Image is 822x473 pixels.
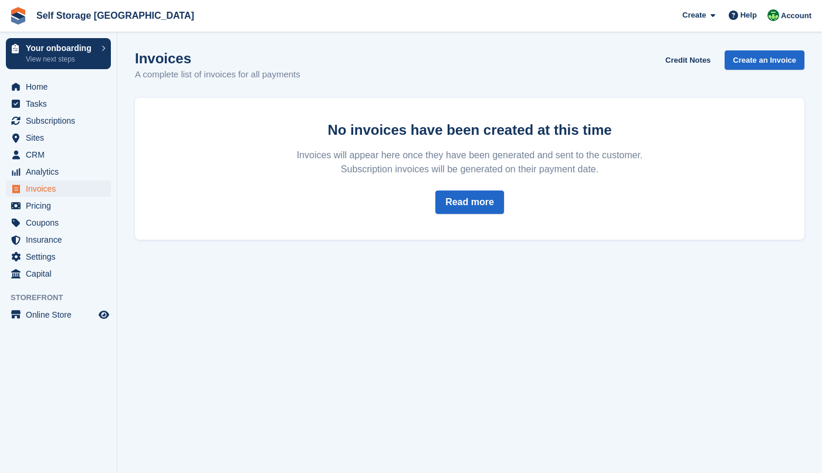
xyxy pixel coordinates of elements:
a: menu [6,113,111,129]
span: Coupons [26,215,96,231]
strong: No invoices have been created at this time [327,122,611,138]
p: A complete list of invoices for all payments [135,68,300,81]
img: stora-icon-8386f47178a22dfd0bd8f6a31ec36ba5ce8667c1dd55bd0f319d3a0aa187defe.svg [9,7,27,25]
span: Insurance [26,232,96,248]
span: CRM [26,147,96,163]
a: menu [6,266,111,282]
a: menu [6,249,111,265]
span: Capital [26,266,96,282]
span: Pricing [26,198,96,214]
span: Home [26,79,96,95]
a: menu [6,147,111,163]
a: menu [6,130,111,146]
a: Create an Invoice [725,50,804,70]
span: Online Store [26,307,96,323]
p: Your onboarding [26,44,96,52]
p: Invoices will appear here once they have been generated and sent to the customer. Subscription in... [285,148,655,176]
span: Create [682,9,706,21]
img: Mackenzie Wells [767,9,779,21]
span: Help [740,9,757,21]
a: Self Storage [GEOGRAPHIC_DATA] [32,6,199,25]
a: Credit Notes [661,50,715,70]
a: menu [6,181,111,197]
a: Read more [435,190,504,214]
a: menu [6,164,111,180]
a: menu [6,215,111,231]
span: Sites [26,130,96,146]
a: Your onboarding View next steps [6,38,111,69]
span: Storefront [11,292,117,304]
span: Subscriptions [26,113,96,129]
span: Tasks [26,96,96,112]
span: Settings [26,249,96,265]
span: Invoices [26,181,96,197]
a: menu [6,232,111,248]
a: menu [6,198,111,214]
a: Preview store [97,308,111,322]
span: Analytics [26,164,96,180]
p: View next steps [26,54,96,64]
h1: Invoices [135,50,300,66]
a: menu [6,96,111,112]
a: menu [6,307,111,323]
span: Account [781,10,811,22]
a: menu [6,79,111,95]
